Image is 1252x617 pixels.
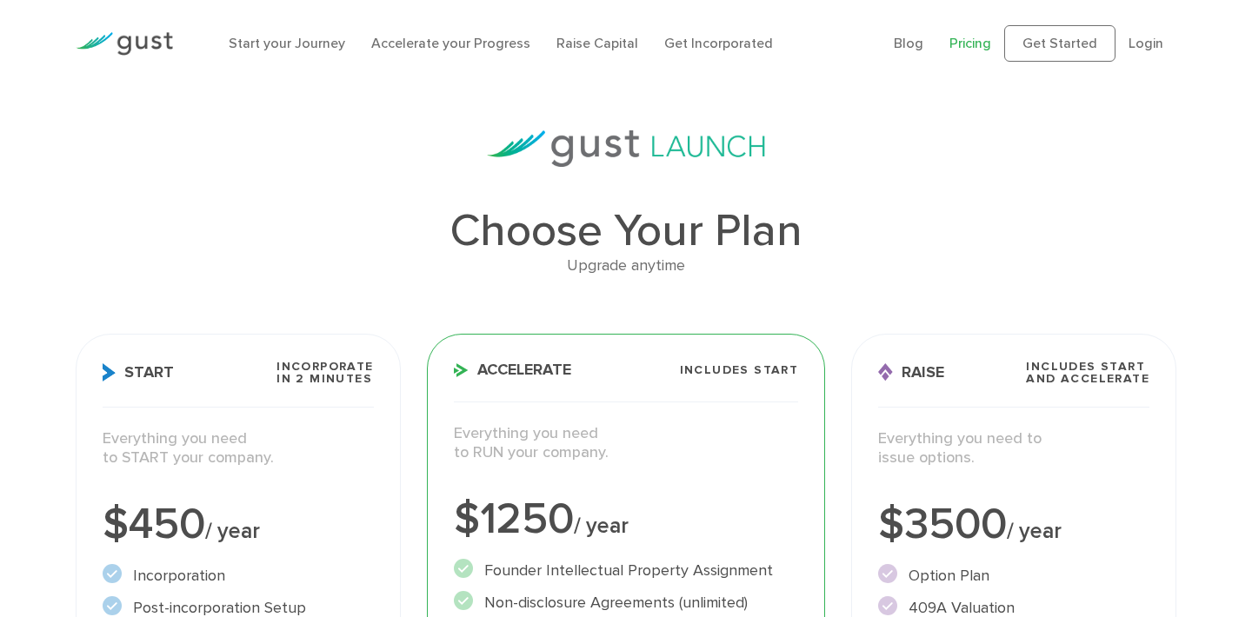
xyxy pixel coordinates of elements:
[664,35,773,51] a: Get Incorporated
[878,503,1149,547] div: $3500
[76,209,1176,254] h1: Choose Your Plan
[371,35,530,51] a: Accelerate your Progress
[276,361,373,385] span: Incorporate in 2 Minutes
[1026,361,1149,385] span: Includes START and ACCELERATE
[1007,518,1062,544] span: / year
[487,130,765,167] img: gust-launch-logos.svg
[878,363,944,381] span: Raise
[894,35,923,51] a: Blog
[229,35,345,51] a: Start your Journey
[103,429,374,468] p: Everything you need to START your company.
[680,364,799,376] span: Includes START
[103,564,374,587] li: Incorporation
[878,564,1149,587] li: Option Plan
[103,363,174,381] span: Start
[454,424,799,463] p: Everything you need to RUN your company.
[556,35,638,51] a: Raise Capital
[103,363,116,381] img: Start Icon X2
[949,35,991,51] a: Pricing
[1004,25,1115,62] a: Get Started
[76,32,173,56] img: Gust Logo
[454,363,469,377] img: Accelerate Icon
[76,254,1176,279] div: Upgrade anytime
[454,498,799,541] div: $1250
[454,559,799,582] li: Founder Intellectual Property Assignment
[454,362,571,378] span: Accelerate
[574,513,629,539] span: / year
[878,363,893,381] img: Raise Icon
[454,591,799,614] li: Non-disclosure Agreements (unlimited)
[878,429,1149,468] p: Everything you need to issue options.
[103,503,374,547] div: $450
[205,518,260,544] span: / year
[1129,35,1163,51] a: Login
